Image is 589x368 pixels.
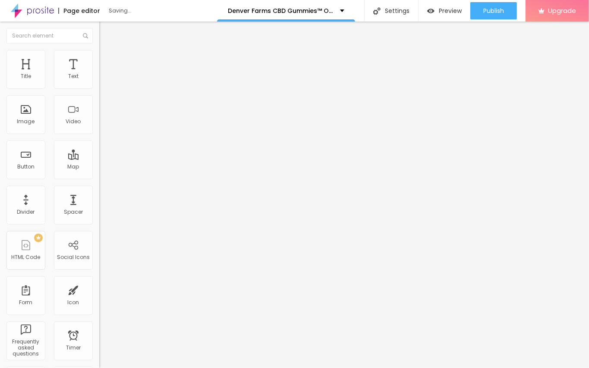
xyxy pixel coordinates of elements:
[109,8,208,13] div: Saving...
[17,164,35,170] div: Button
[470,2,517,19] button: Publish
[548,7,576,14] span: Upgrade
[68,73,79,79] div: Text
[99,22,589,368] iframe: Editor
[83,33,88,38] img: Icone
[228,8,334,14] p: Denver Farms CBD Gummies™ Official Website
[483,7,504,14] span: Publish
[9,339,43,357] div: Frequently asked questions
[439,7,462,14] span: Preview
[373,7,381,15] img: Icone
[6,28,93,44] input: Search element
[419,2,470,19] button: Preview
[68,299,79,306] div: Icon
[17,119,35,125] div: Image
[58,8,100,14] div: Page editor
[12,254,41,260] div: HTML Code
[21,73,31,79] div: Title
[17,209,35,215] div: Divider
[57,254,90,260] div: Social Icons
[64,209,83,215] div: Spacer
[68,164,79,170] div: Map
[66,345,81,351] div: Timer
[427,7,435,15] img: view-1.svg
[66,119,81,125] div: Video
[19,299,33,306] div: Form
